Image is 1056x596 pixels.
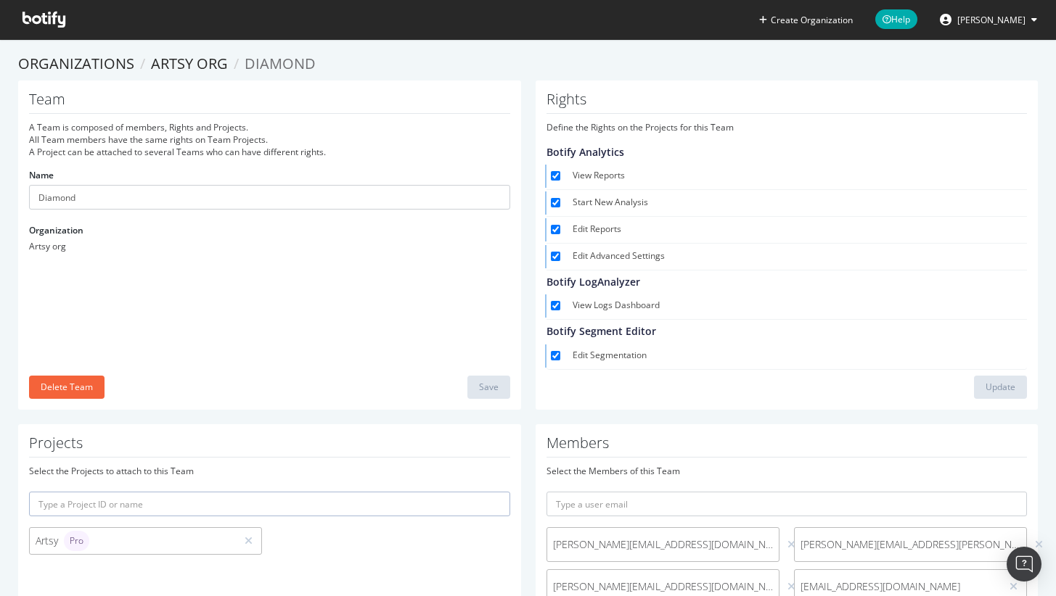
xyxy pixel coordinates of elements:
div: Update [986,381,1015,393]
div: Select the Members of this Team [547,465,1028,477]
input: Name [29,185,510,210]
label: Organization [29,224,83,236]
label: Name [29,169,54,181]
input: View Reports [551,171,560,181]
p: Define the Rights on the Projects for this Team [547,121,1028,133]
h1: Projects [29,435,510,458]
h4: Botify Segment Editor [547,326,1022,336]
input: View Logs Dashboard [551,301,560,310]
ol: breadcrumbs [18,54,1038,75]
button: Update [974,376,1027,399]
input: Edit Advanced Settings [551,252,560,261]
div: Select the Projects to attach to this Team [29,465,510,477]
label: Edit Segmentation [573,349,1022,363]
span: [PERSON_NAME][EMAIL_ADDRESS][DOMAIN_NAME] [553,579,773,594]
label: View Logs Dashboard [573,299,1022,313]
div: Delete Team [41,381,93,393]
div: Open Intercom Messenger [1007,547,1041,581]
span: Help [875,9,917,29]
div: Artsy [36,531,230,551]
h1: Members [547,435,1028,458]
span: [PERSON_NAME][EMAIL_ADDRESS][DOMAIN_NAME] [553,537,773,552]
label: View Reports [573,169,1022,183]
input: Edit Segmentation [551,351,560,360]
div: Save [479,381,499,393]
input: Start New Analysis [551,198,560,207]
div: A Team is composed of members, Rights and Projects. All Team members have the same rights on Team... [29,121,510,158]
input: Type a user email [547,492,1028,516]
button: Create Organization [758,13,854,27]
label: Edit Advanced Settings [573,249,1022,264]
h1: Team [29,91,510,114]
a: Organizations [18,54,134,73]
a: Artsy org [151,54,228,73]
span: Diamond [245,54,316,73]
h4: Botify Analytics [547,146,1022,157]
span: [PERSON_NAME][EMAIL_ADDRESS][PERSON_NAME][DOMAIN_NAME] [801,537,1020,552]
button: Save [467,376,510,399]
button: [PERSON_NAME] [928,8,1049,31]
h1: Rights [547,91,1028,114]
span: Pro [70,537,83,545]
input: Type a Project ID or name [29,492,510,516]
h4: Botify LogAnalyzer [547,276,1022,287]
span: [EMAIL_ADDRESS][DOMAIN_NAME] [801,579,995,594]
label: Start New Analysis [573,196,1022,210]
button: Delete Team [29,376,105,399]
div: brand label [64,531,89,551]
span: Jenna Poczik [957,14,1026,26]
label: Edit Reports [573,223,1022,237]
div: Artsy org [29,240,510,252]
input: Edit Reports [551,225,560,234]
